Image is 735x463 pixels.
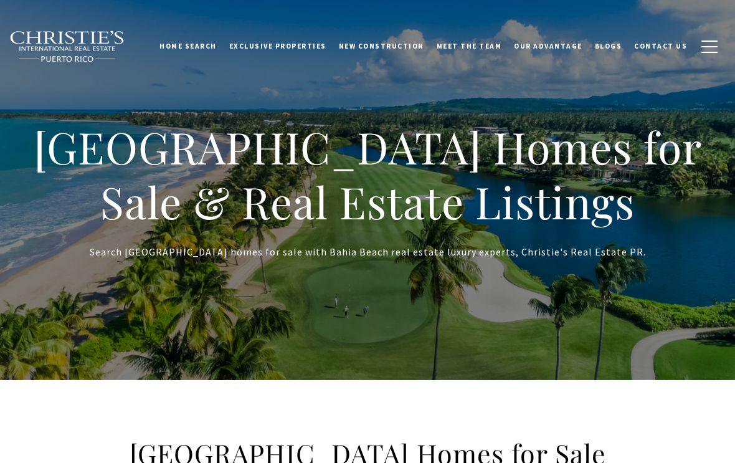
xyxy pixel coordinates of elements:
img: Christie's International Real Estate black text logo [9,31,125,63]
span: Search [GEOGRAPHIC_DATA] homes for sale with Bahia Beach real estate luxury experts, Christie's R... [90,246,646,258]
a: New Construction [333,31,430,62]
span: Our Advantage [514,42,582,50]
a: Home Search [153,31,223,62]
a: Blogs [589,31,628,62]
a: Exclusive Properties [223,31,333,62]
a: Our Advantage [508,31,589,62]
span: Blogs [595,42,622,50]
span: [GEOGRAPHIC_DATA] Homes for Sale & Real Estate Listings [34,117,702,231]
span: Exclusive Properties [229,42,326,50]
span: New Construction [339,42,424,50]
span: Contact Us [634,42,687,50]
a: Meet the Team [430,31,508,62]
